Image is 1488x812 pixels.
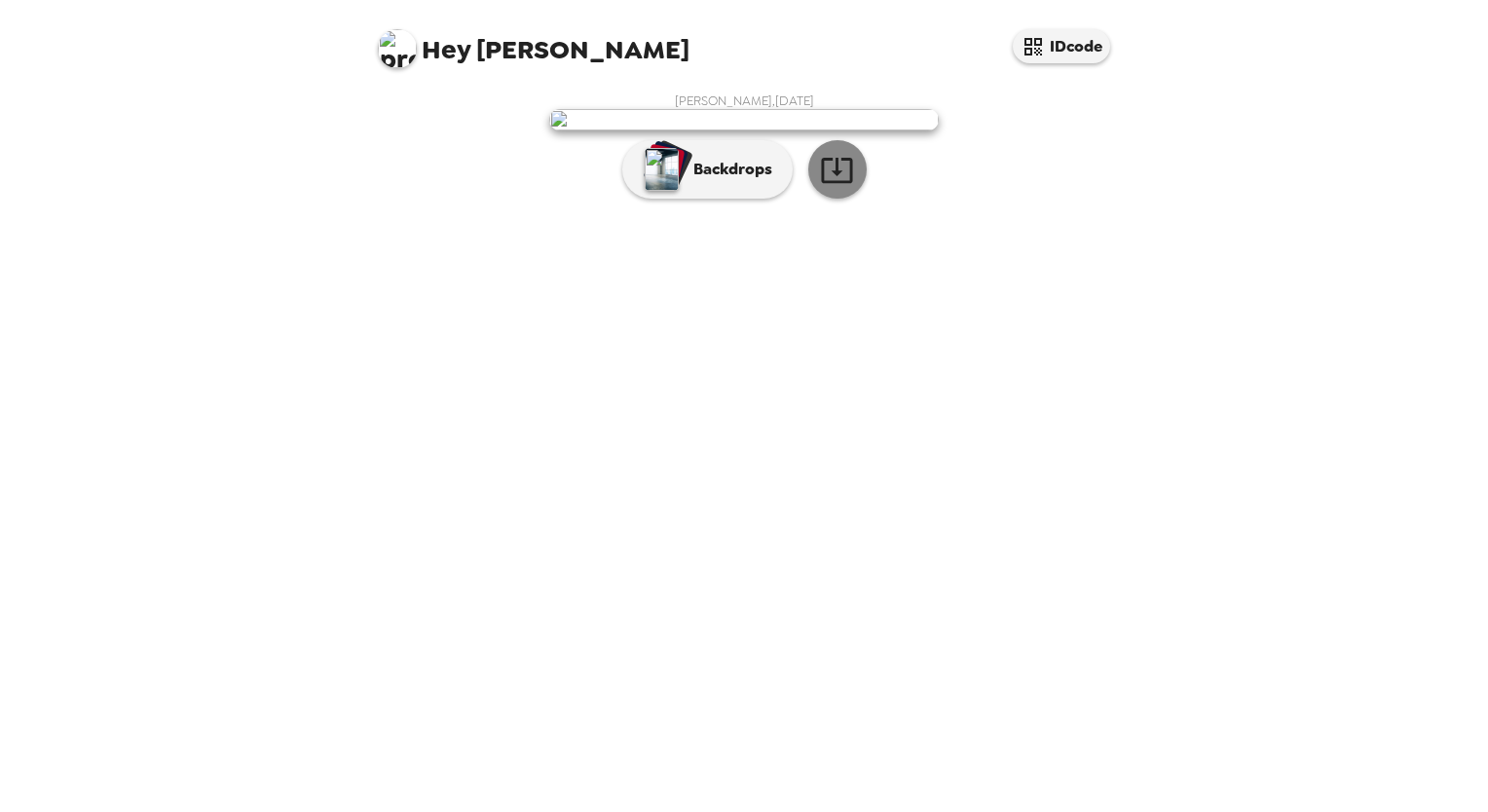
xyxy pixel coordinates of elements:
[675,92,814,109] span: [PERSON_NAME] , [DATE]
[1013,29,1110,63] button: IDcode
[422,32,470,67] span: Hey
[622,140,793,199] button: Backdrops
[549,109,939,130] img: user
[378,29,417,68] img: profile pic
[684,158,772,181] p: Backdrops
[378,19,689,63] span: [PERSON_NAME]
